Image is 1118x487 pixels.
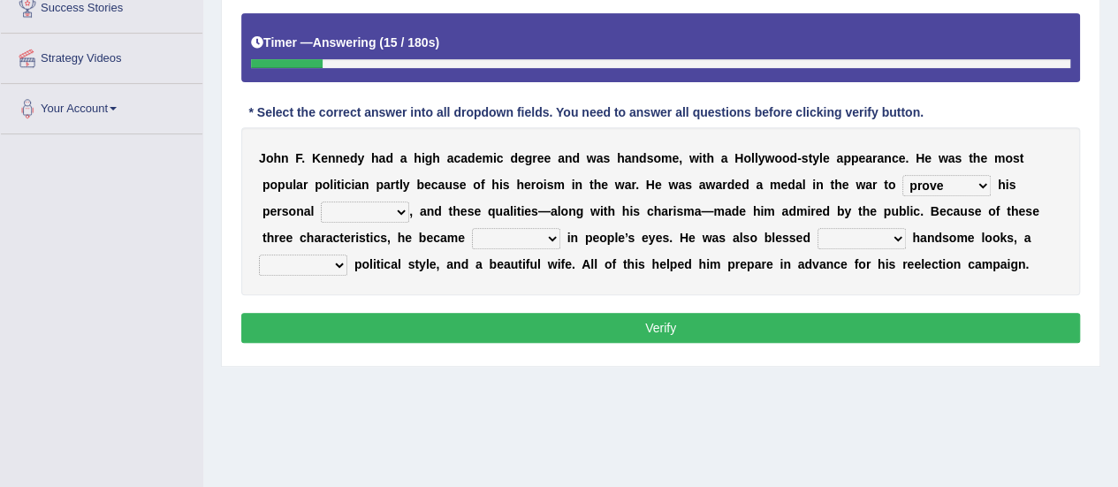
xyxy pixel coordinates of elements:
[661,204,668,218] b: a
[576,204,584,218] b: g
[285,231,293,245] b: e
[369,231,373,245] b: i
[296,178,303,192] b: a
[774,151,782,165] b: o
[468,204,475,218] b: s
[734,178,742,192] b: e
[420,204,427,218] b: a
[295,151,301,165] b: F
[453,204,460,218] b: h
[597,151,604,165] b: a
[279,231,286,245] b: e
[241,313,1080,343] button: Verify
[678,178,685,192] b: a
[968,204,975,218] b: s
[376,178,384,192] b: p
[366,231,370,245] b: t
[524,178,531,192] b: e
[705,178,715,192] b: w
[865,178,872,192] b: a
[884,178,888,192] b: t
[497,151,504,165] b: c
[898,151,905,165] b: e
[321,151,328,165] b: e
[440,231,447,245] b: a
[646,151,653,165] b: s
[789,151,797,165] b: d
[384,35,435,49] b: 15 / 180s
[473,178,481,192] b: o
[635,178,639,192] b: .
[679,151,682,165] b: ,
[753,204,761,218] b: h
[251,36,439,49] h5: Timer —
[293,178,296,192] b: l
[282,204,289,218] b: s
[856,178,865,192] b: w
[668,178,678,192] b: w
[273,151,281,165] b: h
[262,178,270,192] b: p
[633,204,640,218] b: s
[909,204,913,218] b: i
[870,204,877,218] b: e
[391,178,395,192] b: r
[531,178,536,192] b: r
[300,231,307,245] b: c
[1011,204,1019,218] b: h
[843,151,851,165] b: p
[973,151,981,165] b: h
[572,151,580,165] b: d
[631,178,635,192] b: r
[1008,178,1015,192] b: s
[732,204,740,218] b: d
[756,178,763,192] b: a
[270,204,277,218] b: e
[624,178,631,192] b: a
[994,151,1005,165] b: m
[558,151,565,165] b: a
[1020,151,1024,165] b: t
[518,151,525,165] b: e
[946,204,953,218] b: c
[274,231,278,245] b: r
[267,231,275,245] b: h
[281,151,289,165] b: n
[409,204,413,218] b: ,
[303,178,308,192] b: r
[400,151,407,165] b: a
[474,204,481,218] b: e
[654,204,662,218] b: h
[330,178,333,192] b: l
[706,151,714,165] b: h
[858,151,865,165] b: e
[312,151,321,165] b: K
[277,204,281,218] b: r
[622,204,630,218] b: h
[931,204,939,218] b: B
[797,151,802,165] b: -
[758,151,765,165] b: y
[270,178,278,192] b: o
[482,151,492,165] b: m
[807,204,810,218] b: i
[544,178,547,192] b: i
[836,151,843,165] b: a
[916,151,924,165] b: H
[516,178,524,192] b: h
[371,151,379,165] b: h
[398,231,406,245] b: h
[953,204,960,218] b: a
[380,231,387,245] b: s
[422,151,425,165] b: i
[701,204,713,218] b: —
[808,151,812,165] b: t
[572,178,575,192] b: i
[913,204,920,218] b: c
[326,231,333,245] b: a
[378,151,385,165] b: a
[884,204,892,218] b: p
[344,231,351,245] b: e
[416,178,424,192] b: b
[513,204,517,218] b: i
